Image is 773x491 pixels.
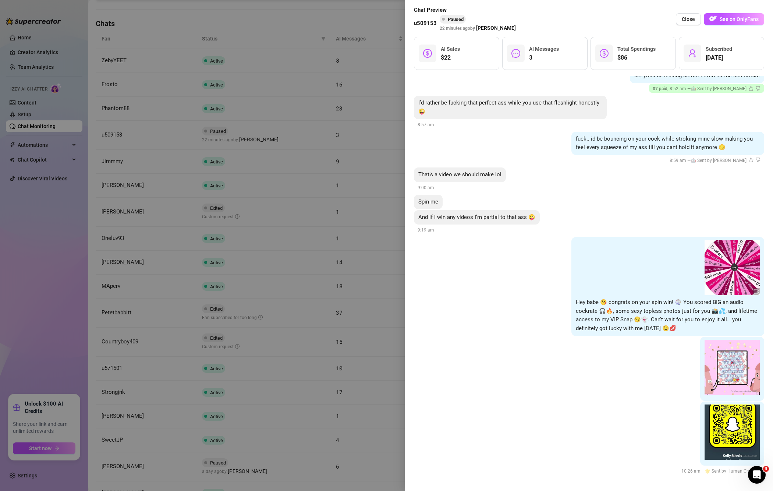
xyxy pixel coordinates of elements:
span: Subscribed [706,46,732,52]
span: 🌟 Sent by Human Chatter [705,469,758,474]
span: $ 7 paid , [653,86,670,91]
span: 8:52 am — [653,86,760,91]
img: media [705,405,760,460]
span: AI Sales [441,46,460,52]
span: And if I win any videos I’m partial to that ass 😜 [418,214,535,220]
span: 8:59 am — [670,158,760,163]
span: 🤖 Sent by [PERSON_NAME] [691,86,747,91]
span: 🤖 Sent by [PERSON_NAME] [691,158,747,163]
span: fuck.. id be bouncing on your cock while stroking mine slow making you feel every squeeze of my a... [576,135,753,151]
span: like [749,158,754,162]
img: OF [709,15,717,22]
span: user-add [688,49,697,58]
span: Chat Preview [414,6,516,15]
img: media [705,340,760,395]
span: AI Messages [529,46,559,52]
span: That’s a video we should make lol [418,171,501,178]
span: dollar [423,49,432,58]
span: video-camera [754,289,759,294]
span: $86 [617,53,656,62]
span: message [511,49,520,58]
span: u509153 [414,19,437,28]
span: 10:26 am — [681,469,760,474]
span: 8:57 am [418,122,434,127]
span: Close [682,16,695,22]
span: like [749,86,754,91]
span: dislike [756,158,760,162]
span: [DATE] [706,53,732,62]
iframe: Intercom live chat [748,466,766,484]
span: Spin me [418,198,438,205]
span: dollar [600,49,609,58]
span: See on OnlyFans [720,16,759,22]
img: media [705,240,760,295]
span: 3 [763,466,769,472]
span: Paused [448,17,464,22]
button: OFSee on OnlyFans [704,13,764,25]
span: $22 [441,53,460,62]
span: 22 minutes ago by [440,26,516,31]
span: Total Spendings [617,46,656,52]
span: 3 [529,53,559,62]
button: Close [676,13,701,25]
span: dislike [756,86,760,91]
span: Hey babe 😘 congrats on your spin win! 🎡 You scored BIG an audio cockrate 🎧🔥, some sexy topless ph... [576,299,757,332]
span: 9:19 am [418,227,434,233]
span: [PERSON_NAME] [476,24,516,32]
span: I’d rather be fucking that perfect ass while you use that fleshlight honestly 😜 [418,99,599,115]
span: 9:00 am [418,185,434,190]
